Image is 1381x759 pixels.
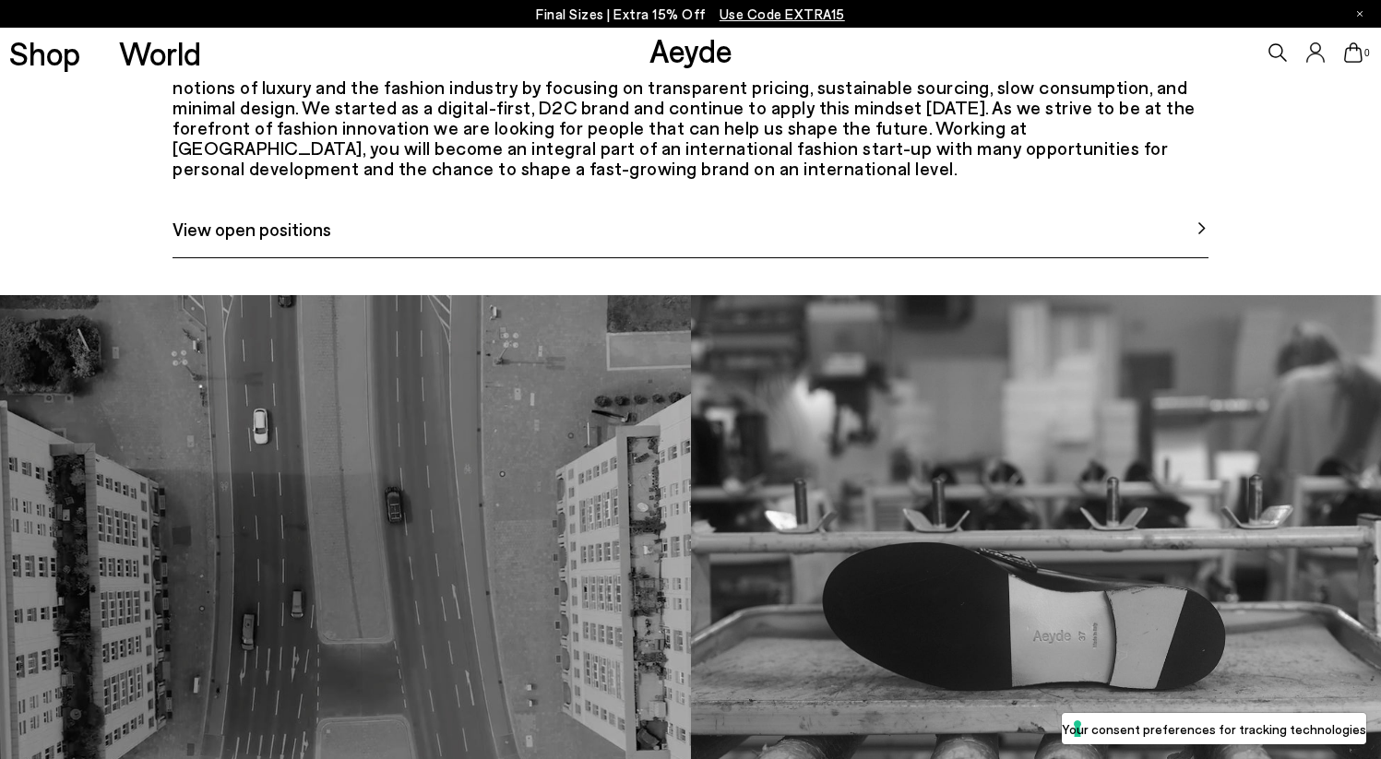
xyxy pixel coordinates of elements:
a: 0 [1344,42,1363,63]
a: Shop [9,37,80,69]
button: Your consent preferences for tracking technologies [1062,713,1366,744]
span: 0 [1363,48,1372,58]
a: World [119,37,201,69]
div: Aeyde is a Berlin-based footwear and accessories house founded in [DATE]. Our mission is to chall... [173,56,1208,178]
span: Navigate to /collections/ss25-final-sizes [720,6,845,22]
a: View open positions [173,215,1208,258]
p: Final Sizes | Extra 15% Off [536,3,845,26]
a: Aeyde [649,30,732,69]
label: Your consent preferences for tracking technologies [1062,719,1366,739]
img: svg%3E [1195,221,1208,235]
span: View open positions [173,215,331,243]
